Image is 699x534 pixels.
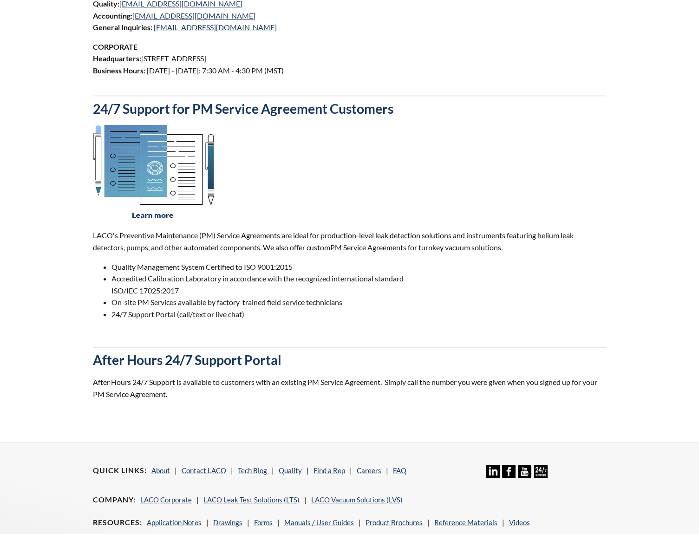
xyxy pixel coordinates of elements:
[140,495,192,504] a: LACO Corporate
[93,101,393,117] strong: 24/7 Support for PM Service Agreement Customers
[93,54,141,63] strong: Headquarters:
[93,23,152,32] strong: General Inquiries:
[93,518,142,527] h4: Resources
[93,466,147,475] h4: Quick Links
[254,518,273,527] a: Forms
[93,11,132,20] strong: Accounting:
[93,66,145,75] strong: Business Hours:
[284,518,354,527] a: Manuals / User Guides
[93,125,214,219] img: Asset_3.png
[279,466,302,475] a: Quality
[93,229,607,253] p: LACO's Preventive Maintenance (PM) Service Agreements are ideal for production-level leak detecti...
[93,42,137,51] strong: CORPORATE
[357,466,381,475] a: Careers
[213,518,242,527] a: Drawings
[111,261,607,273] li: Quality Management System Certified to ISO 9001:2015
[93,41,607,88] p: [STREET_ADDRESS] [DATE] - [DATE]: 7:30 AM - 4:30 PM (MST)
[238,466,267,475] a: Tech Blog
[366,518,423,527] a: Product Brochures
[182,466,226,475] a: Contact LACO
[393,466,406,475] a: FAQ
[509,518,530,527] a: Videos
[132,11,255,20] a: [EMAIL_ADDRESS][DOMAIN_NAME]
[93,495,136,505] h4: Company
[111,296,607,308] li: On-site PM Services available by factory-trained field service technicians
[534,465,548,478] img: 24/7 Support Icon
[147,518,202,527] a: Application Notes
[151,466,170,475] a: About
[314,466,345,475] a: Find a Rep
[203,495,300,504] a: LACO Leak Test Solutions (LTS)
[93,352,281,368] strong: After Hours 24/7 Support Portal
[93,376,607,400] p: After Hours 24/7 Support is available to customers with an existing PM Service Agreement. Simply ...
[154,23,277,32] a: [EMAIL_ADDRESS][DOMAIN_NAME]
[111,308,607,320] li: 24/7 Support Portal (call/text or live chat)
[311,495,403,504] a: LACO Vacuum Solutions (LVS)
[434,518,497,527] a: Reference Materials
[111,273,607,296] li: Accredited Calibration Laboratory in accordance with the recognized international standard ISO/IE...
[534,471,548,480] a: 24/7 Support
